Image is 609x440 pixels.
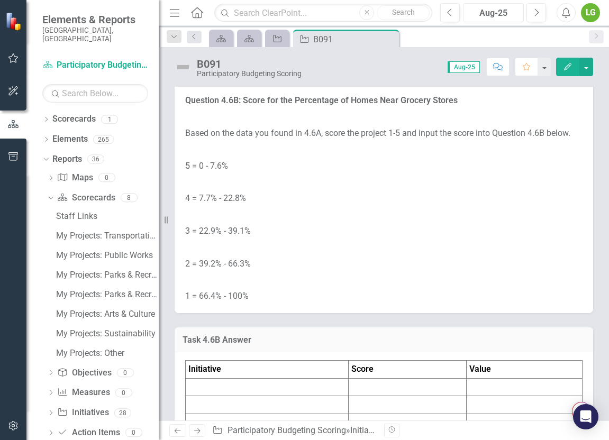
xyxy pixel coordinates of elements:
a: Scorecards [57,192,115,204]
div: 8 [121,193,138,202]
div: My Projects: Other [56,349,159,358]
input: Search Below... [42,84,148,103]
a: Initiatives [350,425,386,435]
img: Not Defined [175,59,192,76]
div: 36 [87,155,104,164]
div: » » [212,425,376,437]
button: Search [377,5,430,20]
span: Elements & Reports [42,13,148,26]
img: ClearPoint Strategy [5,12,24,31]
div: 0 [115,388,132,397]
div: 0 [125,428,142,437]
a: Action Items [57,427,120,439]
div: My Projects: Transportation [56,231,159,241]
strong: Initiative [188,364,221,374]
div: My Projects: Parks & Recreation Spanish [56,290,159,299]
a: My Projects: Other [53,345,159,362]
p: Based on the data you found in 4.6A, score the project 1-5 and input the score into Question 4.6B... [185,125,583,142]
div: Staff Links [56,212,159,221]
div: B091 [313,33,396,46]
a: My Projects: Arts & Culture [53,306,159,323]
a: My Projects: Parks & Recreation Spanish [53,286,159,303]
small: [GEOGRAPHIC_DATA], [GEOGRAPHIC_DATA] [42,26,148,43]
a: Reports [52,153,82,166]
strong: Question 4.6B: Score for the Percentage of Homes Near Grocery Stores [185,95,458,105]
p: 1 = 66.4% - 100% [185,288,583,302]
div: 28 [114,408,131,417]
div: My Projects: Parks & Recreation [56,270,159,280]
div: 0 [98,173,115,182]
a: Maps [57,172,93,184]
div: My Projects: Sustainability [56,329,159,338]
span: Search [392,8,415,16]
a: Initiatives [57,407,108,419]
p: 5 = 0 - 7.6% [185,158,583,175]
a: My Projects: Parks & Recreation [53,267,159,283]
p: 3 = 22.9% - 39.1% [185,223,583,240]
div: My Projects: Public Works [56,251,159,260]
a: Staff Links [53,208,159,225]
a: My Projects: Public Works [53,247,159,264]
a: Measures [57,387,110,399]
div: 0 [117,368,134,377]
a: My Projects: Transportation [53,227,159,244]
a: Objectives [57,367,111,379]
p: 2 = 39.2% - 66.3% [185,256,583,272]
a: Scorecards [52,113,96,125]
h3: Task 4.6B Answer [183,335,585,345]
div: 1 [101,115,118,124]
div: 265 [93,135,114,144]
a: Participatory Budgeting Scoring [228,425,346,435]
strong: Value [469,364,491,374]
input: Search ClearPoint... [214,4,432,22]
span: Aug-25 [448,61,480,73]
div: B091 [197,58,302,70]
a: Participatory Budgeting Scoring [42,59,148,71]
a: My Projects: Sustainability [53,325,159,342]
div: Aug-25 [467,7,520,20]
p: 4 = 7.7% - 22.8% [185,190,583,207]
button: Aug-25 [463,3,524,22]
a: Elements [52,133,88,145]
button: LG [581,3,600,22]
div: Open Intercom Messenger [573,404,598,429]
div: My Projects: Arts & Culture [56,309,159,319]
strong: Score [351,364,374,374]
div: Participatory Budgeting Scoring [197,70,302,78]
